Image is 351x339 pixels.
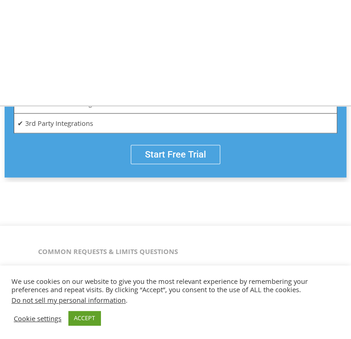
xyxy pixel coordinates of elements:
[38,246,178,255] strong: COMMON REQUESTS & LIMITS QUESTIONS
[145,149,206,160] span: Start Free Trial
[11,296,340,304] div: .
[11,295,126,305] a: Do not sell my personal information
[11,277,340,304] div: We use cookies on our website to give you the most relevant experience by remembering your prefer...
[14,314,61,322] a: Cookie settings
[68,311,100,325] a: ACCEPT
[14,113,337,133] td: ✔ 3rd Party Integrations
[9,47,101,56] a: AccelaTest
[131,145,220,164] a: Start Free Trial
